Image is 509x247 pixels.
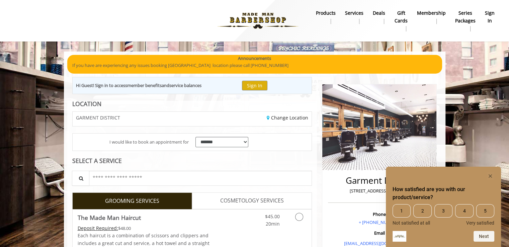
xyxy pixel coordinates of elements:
span: I would like to book an appointment for [109,139,189,146]
b: Deals [373,9,385,17]
a: Productsproducts [311,8,340,26]
p: If you have are experiencing any issues booking [GEOGRAPHIC_DATA] location please call [PHONE_NUM... [72,62,437,69]
a: + [PHONE_NUMBER] [359,219,400,225]
span: Not satisfied at all [393,220,430,226]
img: Made Man Barbershop logo [212,2,304,39]
span: 3 [434,204,452,218]
p: [STREET_ADDRESS][US_STATE] [330,187,429,194]
span: 20min [265,221,279,227]
div: How satisfied are you with our product/service? Select an option from 1 to 5, with 1 being Not sa... [393,172,494,242]
b: products [316,9,336,17]
b: The Made Man Haircut [78,213,141,222]
h3: Email [330,231,429,235]
h3: Phone [330,212,429,217]
span: 1 [393,204,411,218]
div: Hi Guest! Sign in to access and [76,82,201,89]
a: Change Location [267,114,308,121]
b: Membership [417,9,446,17]
b: LOCATION [72,100,101,108]
button: Next question [474,231,494,242]
div: SELECT A SERVICE [72,158,312,164]
span: 5 [476,204,494,218]
span: 4 [455,204,473,218]
b: Announcements [238,55,271,62]
span: This service needs some Advance to be paid before we block your appointment [78,225,118,231]
a: Gift cardsgift cards [390,8,412,33]
span: 2 [413,204,431,218]
button: Service Search [72,171,89,186]
button: Hide survey [486,172,494,180]
b: sign in [485,9,495,24]
a: DealsDeals [368,8,390,26]
b: service balances [169,82,201,88]
b: Series packages [455,9,476,24]
span: COSMETOLOGY SERVICES [220,196,284,205]
a: sign insign in [480,8,499,26]
b: member benefits [127,82,162,88]
a: ServicesServices [340,8,368,26]
span: $45.00 [265,213,279,220]
button: Sign In [242,81,267,90]
a: Series packagesSeries packages [450,8,480,33]
div: $48.00 [78,225,212,232]
a: MembershipMembership [412,8,450,26]
div: How satisfied are you with our product/service? Select an option from 1 to 5, with 1 being Not sa... [393,204,494,226]
span: GROOMING SERVICES [105,197,159,205]
h2: Garment District [330,176,429,185]
a: [EMAIL_ADDRESS][DOMAIN_NAME] [344,240,415,246]
b: Services [345,9,363,17]
h2: How satisfied are you with our product/service? Select an option from 1 to 5, with 1 being Not sa... [393,185,494,201]
b: gift cards [395,9,408,24]
span: Very satisfied [466,220,494,226]
span: GARMENT DISTRICT [76,115,120,120]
